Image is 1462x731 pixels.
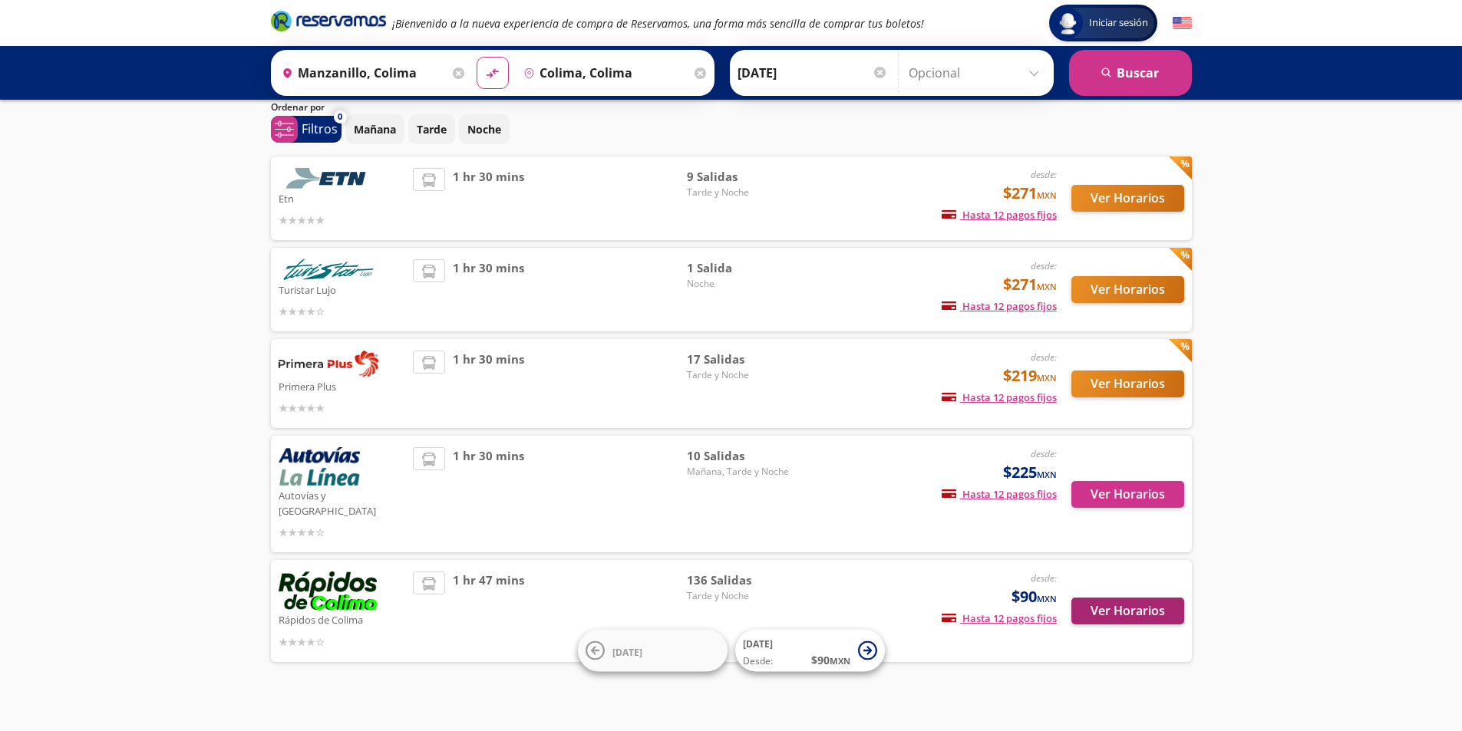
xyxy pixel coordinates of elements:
[687,571,794,589] span: 136 Salidas
[279,377,406,395] p: Primera Plus
[1071,598,1184,624] button: Ver Horarios
[1071,481,1184,508] button: Ver Horarios
[1031,351,1057,364] em: desde:
[279,168,378,189] img: Etn
[830,655,850,667] small: MXN
[517,54,691,92] input: Buscar Destino
[1069,50,1192,96] button: Buscar
[743,654,773,668] span: Desde:
[1037,593,1057,604] small: MXN
[578,630,728,672] button: [DATE]
[279,486,406,519] p: Autovías y [GEOGRAPHIC_DATA]
[1037,469,1057,480] small: MXN
[738,54,888,92] input: Elegir Fecha
[345,114,404,144] button: Mañana
[1071,276,1184,303] button: Ver Horarios
[459,114,510,144] button: Noche
[271,100,325,114] p: Ordenar por
[1031,168,1057,181] em: desde:
[453,571,524,650] span: 1 hr 47 mins
[467,121,501,137] p: Noche
[1083,15,1154,31] span: Iniciar sesión
[1012,585,1057,608] span: $90
[279,351,378,377] img: Primera Plus
[453,351,524,417] span: 1 hr 30 mins
[271,116,342,143] button: 0Filtros
[687,186,794,199] span: Tarde y Noche
[811,652,850,668] span: $ 90
[1003,461,1057,484] span: $225
[279,571,378,610] img: Rápidos de Colima
[1003,273,1057,296] span: $271
[1037,189,1057,201] small: MXN
[1003,364,1057,387] span: $219
[453,447,524,541] span: 1 hr 30 mins
[302,120,338,138] p: Filtros
[279,610,406,628] p: Rápidos de Colima
[942,299,1057,313] span: Hasta 12 pagos fijos
[735,630,885,672] button: [DATE]Desde:$90MXN
[687,447,794,465] span: 10 Salidas
[687,277,794,291] span: Noche
[338,110,342,123] span: 0
[1173,14,1192,33] button: English
[417,121,447,137] p: Tarde
[271,9,386,37] a: Brand Logo
[687,259,794,277] span: 1 Salida
[276,54,449,92] input: Buscar Origen
[687,168,794,186] span: 9 Salidas
[942,208,1057,222] span: Hasta 12 pagos fijos
[612,645,642,658] span: [DATE]
[687,351,794,368] span: 17 Salidas
[1037,281,1057,292] small: MXN
[1071,370,1184,397] button: Ver Horarios
[909,54,1046,92] input: Opcional
[942,487,1057,501] span: Hasta 12 pagos fijos
[453,168,524,229] span: 1 hr 30 mins
[279,259,378,280] img: Turistar Lujo
[279,189,406,207] p: Etn
[1071,185,1184,212] button: Ver Horarios
[743,637,773,650] span: [DATE]
[942,611,1057,625] span: Hasta 12 pagos fijos
[279,280,406,298] p: Turistar Lujo
[392,16,924,31] em: ¡Bienvenido a la nueva experiencia de compra de Reservamos, una forma más sencilla de comprar tus...
[453,259,524,320] span: 1 hr 30 mins
[408,114,455,144] button: Tarde
[1031,571,1057,584] em: desde:
[271,9,386,32] i: Brand Logo
[1037,372,1057,384] small: MXN
[687,589,794,603] span: Tarde y Noche
[942,390,1057,404] span: Hasta 12 pagos fijos
[687,368,794,382] span: Tarde y Noche
[1003,182,1057,205] span: $271
[354,121,396,137] p: Mañana
[279,447,360,486] img: Autovías y La Línea
[1031,259,1057,272] em: desde:
[1031,447,1057,460] em: desde:
[687,465,794,479] span: Mañana, Tarde y Noche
